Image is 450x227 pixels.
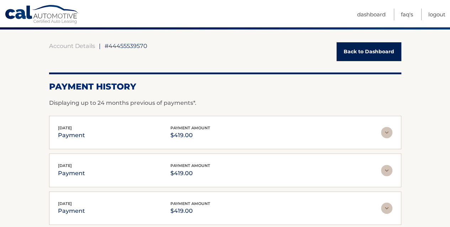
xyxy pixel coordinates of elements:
[170,125,210,130] span: payment amount
[49,42,95,49] a: Account Details
[99,42,101,49] span: |
[357,9,386,20] a: Dashboard
[58,125,72,130] span: [DATE]
[401,9,413,20] a: FAQ's
[49,99,401,107] p: Displaying up to 24 months previous of payments*.
[381,202,392,214] img: accordion-rest.svg
[381,165,392,176] img: accordion-rest.svg
[105,42,147,49] span: #44455539570
[428,9,445,20] a: Logout
[58,168,85,178] p: payment
[170,163,210,168] span: payment amount
[58,201,72,206] span: [DATE]
[49,81,401,92] h2: Payment History
[5,5,79,25] a: Cal Automotive
[337,42,401,61] a: Back to Dashboard
[170,168,210,178] p: $419.00
[58,163,72,168] span: [DATE]
[170,201,210,206] span: payment amount
[381,127,392,138] img: accordion-rest.svg
[170,206,210,216] p: $419.00
[58,206,85,216] p: payment
[170,130,210,140] p: $419.00
[58,130,85,140] p: payment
